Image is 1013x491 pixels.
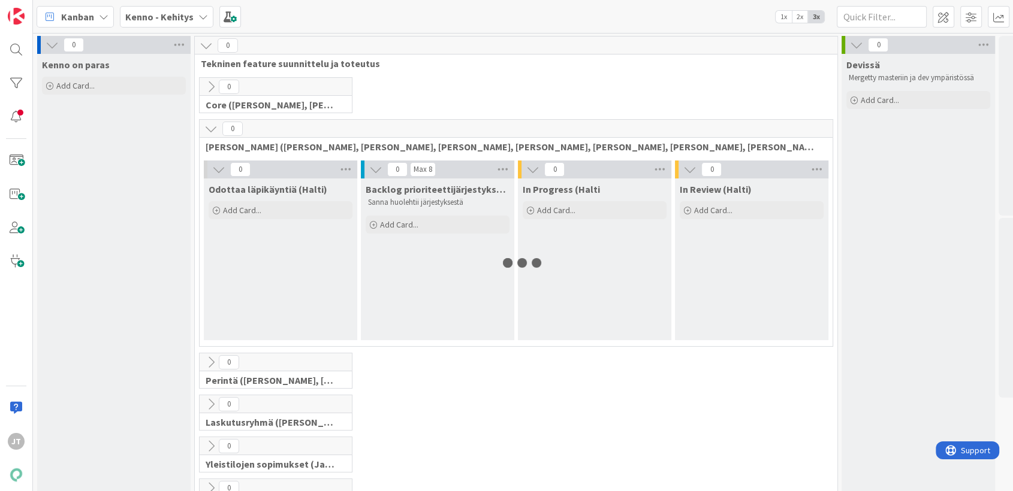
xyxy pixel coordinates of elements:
[849,73,988,83] p: Mergetty masteriin ja dev ympäristössä
[366,183,509,195] span: Backlog prioriteettijärjestyksessä (Halti)
[544,162,565,177] span: 0
[868,38,888,52] span: 0
[537,205,575,216] span: Add Card...
[694,205,732,216] span: Add Card...
[206,141,818,153] span: Halti (Sebastian, VilleH, Riikka, Antti, MikkoV, PetriH, PetriM)
[219,397,239,411] span: 0
[206,458,337,470] span: Yleistilojen sopimukset (Jaakko, VilleP, TommiL, Simo)
[42,59,110,71] span: Kenno on paras
[776,11,792,23] span: 1x
[218,38,238,53] span: 0
[209,183,327,195] span: Odottaa läpikäyntiä (Halti)
[792,11,808,23] span: 2x
[8,8,25,25] img: Visit kanbanzone.com
[219,439,239,453] span: 0
[61,10,94,24] span: Kanban
[8,466,25,483] img: avatar
[387,162,408,177] span: 0
[64,38,84,52] span: 0
[201,57,822,69] span: Tekninen feature suunnittelu ja toteutus
[219,80,239,94] span: 0
[846,59,880,71] span: Devissä
[861,95,899,105] span: Add Card...
[206,99,337,111] span: Core (Pasi, Jussi, JaakkoHä, Jyri, Leo, MikkoK, Väinö, MattiH)
[125,11,194,23] b: Kenno - Kehitys
[219,355,239,369] span: 0
[380,219,418,230] span: Add Card...
[206,416,337,428] span: Laskutusryhmä (Antti, Keijo)
[680,183,752,195] span: In Review (Halti)
[701,162,722,177] span: 0
[223,205,261,216] span: Add Card...
[230,162,251,177] span: 0
[206,374,337,386] span: Perintä (Jaakko, PetriH, MikkoV, Pasi)
[808,11,824,23] span: 3x
[56,80,95,91] span: Add Card...
[837,6,927,28] input: Quick Filter...
[523,183,600,195] span: In Progress (Halti
[414,166,432,172] div: Max 8
[8,433,25,450] div: JT
[368,198,507,207] p: Sanna huolehtii järjestyksestä
[25,2,55,16] span: Support
[222,122,243,136] span: 0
